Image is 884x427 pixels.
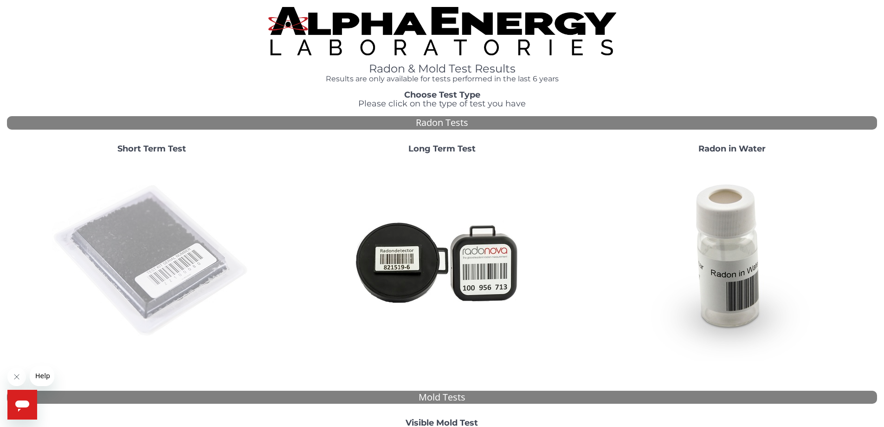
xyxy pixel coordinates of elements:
iframe: Message from company [30,366,54,386]
img: Radtrak2vsRadtrak3.jpg [342,161,542,361]
img: TightCrop.jpg [268,7,616,55]
div: Mold Tests [7,391,877,404]
strong: Choose Test Type [404,90,480,100]
iframe: Close message [7,368,26,386]
span: Please click on the type of test you have [358,99,526,109]
iframe: Button to launch messaging window [7,390,37,420]
strong: Short Term Test [117,144,186,154]
h1: Radon & Mold Test Results [268,63,616,75]
strong: Radon in Water [698,144,766,154]
img: ShortTerm.jpg [52,161,252,361]
div: Radon Tests [7,116,877,130]
h4: Results are only available for tests performed in the last 6 years [268,75,616,83]
strong: Long Term Test [408,144,476,154]
img: RadoninWater.jpg [632,161,832,361]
